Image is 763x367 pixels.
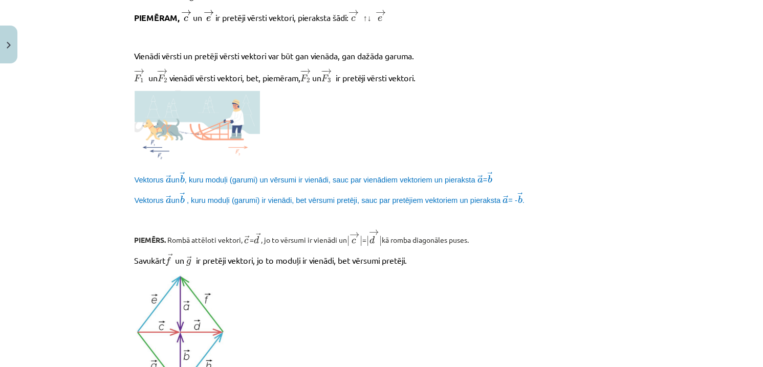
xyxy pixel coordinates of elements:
span: → [180,172,185,179]
span: a [477,178,483,183]
: ↑↓ [363,14,372,22]
span: → [168,254,173,261]
span: PIEMĒRAM, [135,12,180,23]
span: → [166,180,171,183]
span: d [369,236,375,244]
span: ir pretēji vektori, jo to moduļi ir vienādi, bet vērsumi pretēji. [196,255,407,265]
span: Vektorus ﻿ un ﻿, kuru moduļi (garumi) ir vienādi, bet vērsumi pretēji, sauc par pretējiem vektori... [135,196,525,204]
span: − [321,69,328,74]
span: F [301,75,308,82]
span: → [204,10,214,16]
span: a [166,198,171,203]
span: − [300,69,307,74]
span: Savukārt [135,255,166,265]
span: → [180,192,185,200]
span: | [379,236,382,246]
span: Vektorus ﻿ un ﻿, kuru moduļi (garumi) un vērsumi ir vienādi, sauc par vienādiem vektoriem un pier... [135,176,493,184]
span: a [503,198,508,203]
span: d [254,236,259,244]
span: b [488,175,492,183]
span: 2 [307,78,310,82]
span: b [518,195,522,203]
span: → [187,256,192,263]
span: | [360,236,362,246]
span: c [352,239,356,244]
span: → [301,69,311,74]
span: → [487,172,492,179]
span: | [366,236,369,246]
span: F [158,75,165,82]
span: b [180,195,185,203]
span: → [135,69,144,74]
span: → [349,10,359,16]
span: − [157,69,164,74]
span: 2 [164,78,167,82]
p: Rombā attēloti vektori, ﻿ = , jo to vērsumi ir vienādi un = kā romba diagonāles puses. [135,229,629,246]
span: ir pretēji vērsti vektori. [336,73,416,83]
span: ir pretēji vērsti vektori, pieraksta šādi: [216,12,349,22]
span: → [350,232,360,238]
span: 3 [328,78,331,83]
span: | [347,236,350,246]
span: → [182,10,192,16]
span: → [158,69,167,74]
span: c [184,16,188,21]
span: F [322,75,329,82]
span: g [187,259,191,266]
span: → [245,236,250,243]
span: c [351,16,356,21]
span: c [245,239,249,244]
span: e [378,16,382,21]
span: → [256,233,261,240]
img: icon-close-lesson-0947bae3869378f0d4975bcd49f059093ad1ed9edebbc8119c70593378902aed.svg [7,42,11,49]
span: → [517,192,522,200]
span: 1 [141,78,144,82]
span: Vienādi vērsti un pretēji vērsti vektori var būt gan vienāda, gan dažāda garuma. [135,51,415,61]
span: vienādi vērsti vektori, bet, piemēram, [169,73,301,83]
span: un [148,73,158,83]
strong: PIEMĒRS. [135,236,166,245]
span: − [134,69,141,74]
span: un [176,255,185,265]
span: e [206,16,211,21]
span: → [376,10,386,16]
span: un [193,12,203,22]
span: → [369,230,379,235]
span: un [313,73,322,83]
span: f [166,257,171,266]
span: → [322,69,332,74]
span: b [180,175,185,183]
span: F [135,75,142,82]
